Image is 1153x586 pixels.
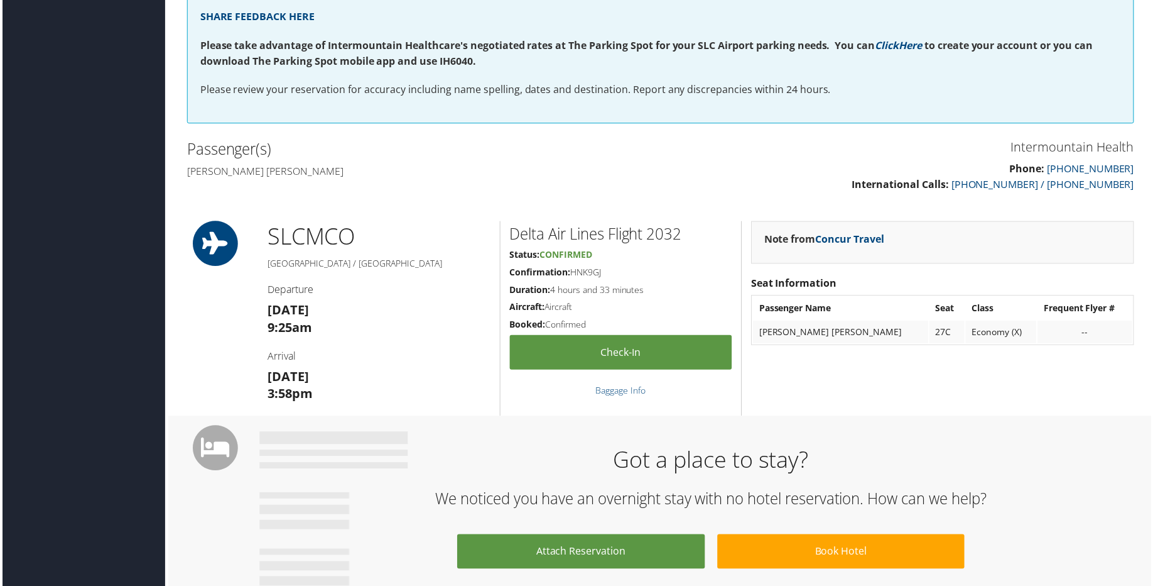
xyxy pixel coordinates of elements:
a: Book Hotel [718,536,966,571]
strong: [DATE] [266,302,308,319]
strong: [DATE] [266,369,308,386]
td: Economy (X) [967,322,1038,345]
h5: 4 hours and 33 minutes [509,285,732,297]
a: Baggage Info [595,386,646,398]
td: 27C [931,322,966,345]
h2: Delta Air Lines Flight 2032 [509,224,732,245]
h2: Passenger(s) [185,139,651,160]
strong: Confirmation: [509,267,570,279]
th: Class [967,298,1038,321]
strong: Please take advantage of Intermountain Healthcare's negotiated rates at The Parking Spot for your... [198,38,876,52]
strong: 9:25am [266,320,311,337]
a: Concur Travel [816,233,885,247]
strong: Seat Information [752,277,838,291]
th: Frequent Flyer # [1039,298,1134,321]
th: Seat [931,298,966,321]
p: Please review your reservation for accuracy including name spelling, dates and destination. Repor... [198,82,1123,99]
strong: Phone: [1011,162,1046,176]
h1: SLC MCO [266,222,490,253]
h5: [GEOGRAPHIC_DATA] / [GEOGRAPHIC_DATA] [266,258,490,271]
h5: HNK9GJ [509,267,732,280]
a: SHARE FEEDBACK HERE [198,9,313,23]
div: -- [1046,328,1128,339]
span: Confirmed [539,250,592,262]
td: [PERSON_NAME] [PERSON_NAME] [754,322,929,345]
strong: International Calls: [853,178,950,192]
strong: Booked: [509,319,545,331]
a: Click [876,38,900,52]
h5: Confirmed [509,319,732,332]
h4: [PERSON_NAME] [PERSON_NAME] [185,165,651,179]
strong: Note from [765,233,885,247]
a: [PHONE_NUMBER] / [PHONE_NUMBER] [953,178,1136,192]
h3: Intermountain Health [670,139,1136,157]
h4: Departure [266,284,490,297]
h5: Aircraft [509,302,732,314]
strong: Duration: [509,285,550,297]
h4: Arrival [266,350,490,364]
strong: Status: [509,250,539,262]
a: Check-in [509,336,732,371]
strong: 3:58pm [266,387,311,404]
th: Passenger Name [754,298,929,321]
strong: Aircraft: [509,302,544,314]
a: Attach Reservation [457,536,705,571]
a: [PHONE_NUMBER] [1049,162,1136,176]
a: Here [900,38,923,52]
